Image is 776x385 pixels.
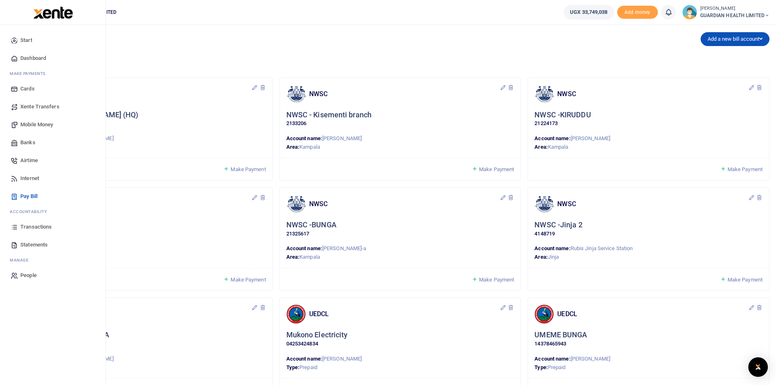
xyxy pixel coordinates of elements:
[286,220,336,230] h5: NWSC -BUNGA
[38,110,266,128] div: Click to update
[14,70,46,77] span: ake Payments
[7,205,99,218] li: Ac
[20,156,38,165] span: Airtime
[479,166,514,172] span: Make Payment
[223,165,266,174] a: Make Payment
[682,5,769,20] a: profile-user [PERSON_NAME] GUARDIAN HEALTH LIMITED
[7,187,99,205] a: Pay Bill
[20,139,35,147] span: Banks
[548,144,569,150] span: Kampala
[7,67,99,80] li: M
[286,364,300,370] strong: Type:
[534,220,763,238] div: Click to update
[31,35,397,44] h4: Bills Payment
[231,166,266,172] span: Make Payment
[7,80,99,98] a: Cards
[33,9,73,15] a: logo-small logo-large logo-large
[617,6,658,19] li: Toup your wallet
[561,5,617,20] li: Wallet ballance
[701,32,769,46] button: Add a new bill account
[571,135,610,141] span: [PERSON_NAME]
[299,144,320,150] span: Kampala
[534,330,587,340] h5: UMEME BUNGA
[14,257,29,263] span: anage
[38,340,266,348] p: 04264412786
[472,165,514,174] a: Make Payment
[748,357,768,377] div: Open Intercom Messenger
[534,245,570,251] strong: Account name:
[20,223,52,231] span: Transactions
[720,275,763,284] a: Make Payment
[7,218,99,236] a: Transactions
[534,110,763,128] div: Click to update
[61,200,251,209] h4: NWSC
[286,330,348,340] h5: Mukono Electricity
[20,271,37,279] span: People
[7,169,99,187] a: Internet
[223,275,266,284] a: Make Payment
[61,90,251,99] h4: NWSC
[20,54,46,62] span: Dashboard
[7,266,99,284] a: People
[534,254,548,260] strong: Area:
[534,110,591,120] h5: NWSC -KIRUDDU
[564,5,613,20] a: UGX 33,749,038
[286,330,514,348] div: Click to update
[286,110,514,128] div: Click to update
[20,36,32,44] span: Start
[322,245,367,251] span: [PERSON_NAME]-a
[286,356,322,362] strong: Account name:
[286,119,514,128] p: 2133206
[20,85,35,93] span: Cards
[286,110,372,120] h5: NWSC - Kisementi branch
[286,135,322,141] strong: Account name:
[286,245,322,251] strong: Account name:
[682,5,697,20] img: profile-user
[20,174,39,183] span: Internet
[728,277,763,283] span: Make Payment
[7,152,99,169] a: Airtime
[286,144,300,150] strong: Area:
[571,245,633,251] span: Rubis Jinja Service Station
[534,356,570,362] strong: Account name:
[472,275,514,284] a: Make Payment
[309,200,500,209] h4: NWSC
[617,6,658,19] span: Add money
[33,7,73,19] img: logo-large
[20,192,37,200] span: Pay Bill
[700,12,769,19] span: GUARDIAN HEALTH LIMITED
[700,5,769,12] small: [PERSON_NAME]
[534,330,763,348] div: Click to update
[728,166,763,172] span: Make Payment
[7,49,99,67] a: Dashboard
[570,8,607,16] span: UGX 33,749,038
[534,364,548,370] strong: Type:
[20,241,48,249] span: Statements
[7,236,99,254] a: Statements
[299,254,320,260] span: Kampala
[7,31,99,49] a: Start
[534,230,763,238] p: 4148719
[548,364,566,370] span: Prepaid
[322,356,362,362] span: [PERSON_NAME]
[534,340,763,348] p: 14378465943
[557,310,748,319] h4: UEDCL
[309,310,500,319] h4: UEDCL
[7,116,99,134] a: Mobile Money
[534,119,763,128] p: 21224173
[322,135,362,141] span: [PERSON_NAME]
[20,121,53,129] span: Mobile Money
[286,220,514,238] div: Click to update
[286,230,514,238] p: 21325617
[571,356,610,362] span: [PERSON_NAME]
[38,220,266,238] div: Click to update
[38,330,266,348] div: Click to update
[534,144,548,150] strong: Area:
[720,165,763,174] a: Make Payment
[309,90,500,99] h4: NWSC
[7,134,99,152] a: Banks
[38,119,266,128] p: 2134424
[548,254,559,260] span: Jinja
[534,220,582,230] h5: NWSC -Jinja 2
[20,103,59,111] span: Xente Transfers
